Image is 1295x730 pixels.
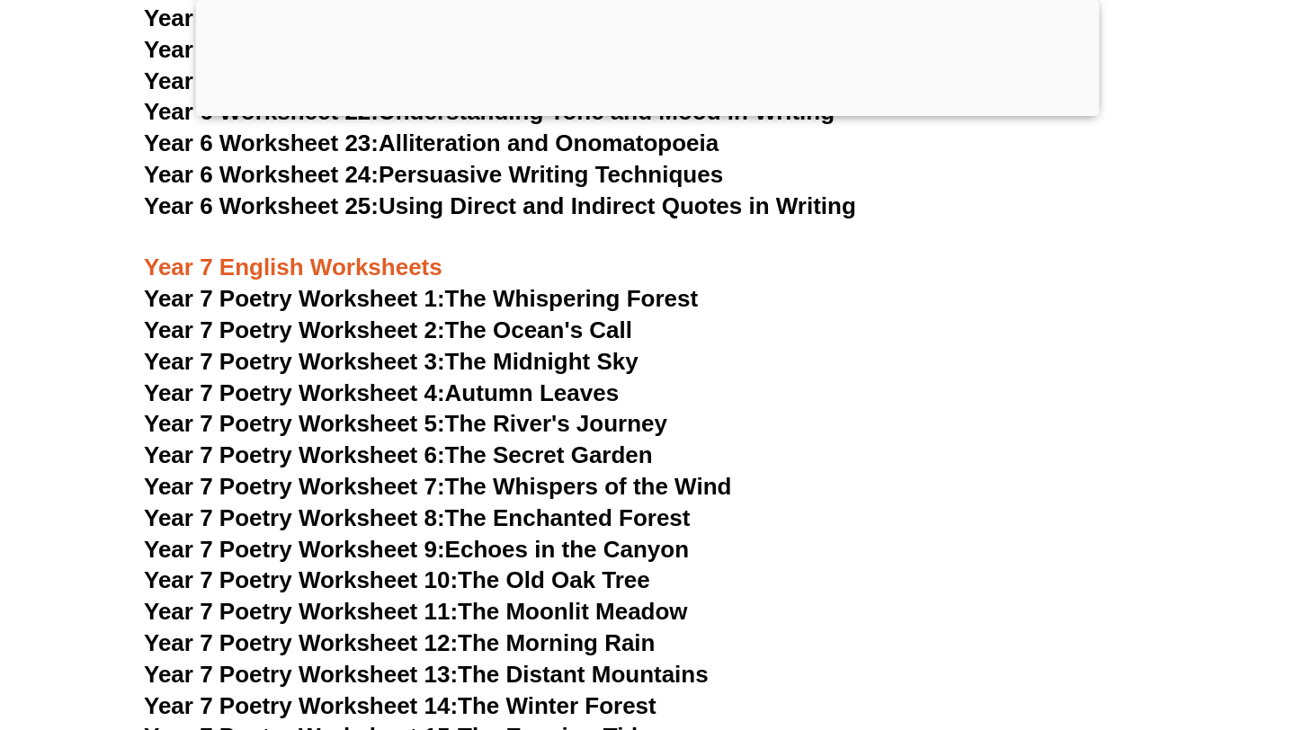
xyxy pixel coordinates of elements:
[144,661,709,688] a: Year 7 Poetry Worksheet 13:The Distant Mountains
[144,98,835,125] a: Year 6 Worksheet 22:Understanding Tone and Mood in Writing
[144,285,445,312] span: Year 7 Poetry Worksheet 1:
[144,566,458,593] span: Year 7 Poetry Worksheet 10:
[144,410,667,437] a: Year 7 Poetry Worksheet 5:The River's Journey
[144,598,458,625] span: Year 7 Poetry Worksheet 11:
[144,161,379,188] span: Year 6 Worksheet 24:
[144,67,379,94] span: Year 6 Worksheet 21:
[144,504,690,531] a: Year 7 Poetry Worksheet 8:The Enchanted Forest
[144,441,653,468] a: Year 7 Poetry Worksheet 6:The Secret Garden
[144,4,379,31] span: Year 6 Worksheet 19:
[144,536,445,563] span: Year 7 Poetry Worksheet 9:
[144,36,552,63] a: Year 6 Worksheet 20:Narrative Types
[144,473,731,500] a: Year 7 Poetry Worksheet 7:The Whispers of the Wind
[144,348,639,375] a: Year 7 Poetry Worksheet 3:The Midnight Sky
[144,161,723,188] a: Year 6 Worksheet 24:Persuasive Writing Techniques
[144,473,445,500] span: Year 7 Poetry Worksheet 7:
[987,527,1295,730] iframe: Chat Widget
[144,4,688,31] a: Year 6 Worksheet 19:Formal and Informal Letters
[144,410,445,437] span: Year 7 Poetry Worksheet 5:
[144,692,458,719] span: Year 7 Poetry Worksheet 14:
[144,316,445,343] span: Year 7 Poetry Worksheet 2:
[144,629,655,656] a: Year 7 Poetry Worksheet 12:The Morning Rain
[144,223,1151,284] h3: Year 7 English Worksheets
[144,98,379,125] span: Year 6 Worksheet 22:
[144,629,458,656] span: Year 7 Poetry Worksheet 12:
[144,566,650,593] a: Year 7 Poetry Worksheet 10:The Old Oak Tree
[144,192,856,219] a: Year 6 Worksheet 25:Using Direct and Indirect Quotes in Writing
[144,67,796,94] a: Year 6 Worksheet 21:Summarising and Paraphrasing Texts
[144,441,445,468] span: Year 7 Poetry Worksheet 6:
[144,129,719,156] a: Year 6 Worksheet 23:Alliteration and Onomatopoeia
[144,504,445,531] span: Year 7 Poetry Worksheet 8:
[144,379,619,406] a: Year 7 Poetry Worksheet 4:Autumn Leaves
[144,348,445,375] span: Year 7 Poetry Worksheet 3:
[144,36,379,63] span: Year 6 Worksheet 20:
[144,598,688,625] a: Year 7 Poetry Worksheet 11:The Moonlit Meadow
[144,536,689,563] a: Year 7 Poetry Worksheet 9:Echoes in the Canyon
[144,379,445,406] span: Year 7 Poetry Worksheet 4:
[144,129,379,156] span: Year 6 Worksheet 23:
[144,316,632,343] a: Year 7 Poetry Worksheet 2:The Ocean's Call
[144,285,698,312] a: Year 7 Poetry Worksheet 1:The Whispering Forest
[144,692,656,719] a: Year 7 Poetry Worksheet 14:The Winter Forest
[144,192,379,219] span: Year 6 Worksheet 25:
[144,661,458,688] span: Year 7 Poetry Worksheet 13:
